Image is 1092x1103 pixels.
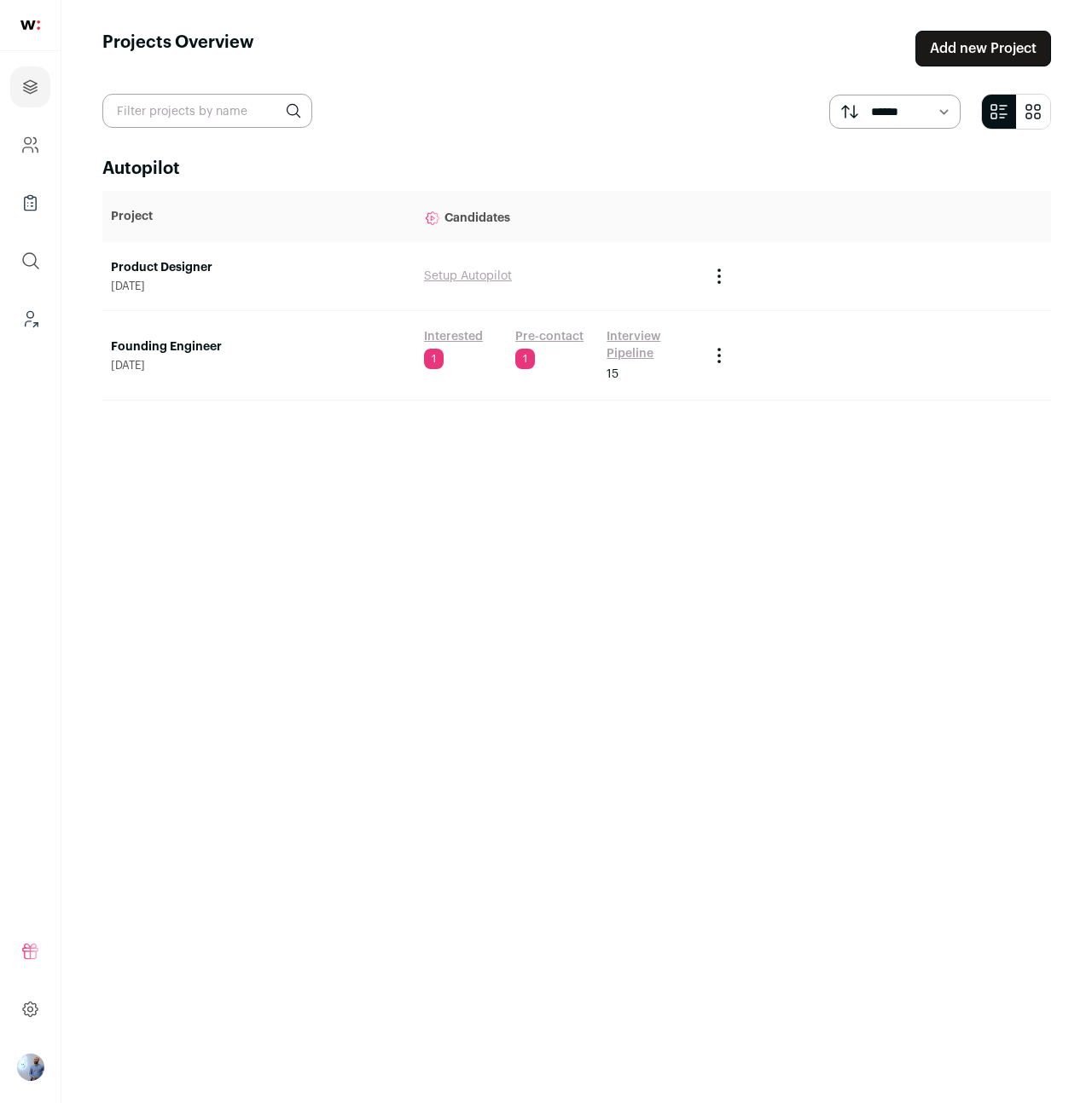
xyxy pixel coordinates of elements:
[20,20,40,30] img: wellfound-shorthand-0d5821cbd27db2630d0214b213865d53afaa358527fdda9d0ea32b1df1b89c2c.svg
[10,66,50,107] a: Projects
[424,199,692,234] p: Candidates
[111,280,407,293] span: [DATE]
[10,182,50,223] a: Company Lists
[709,345,729,366] button: Project Actions
[515,328,584,345] a: Pre-contact
[10,124,50,165] a: Company and ATS Settings
[607,366,619,383] span: 15
[111,359,407,372] span: [DATE]
[17,1054,44,1081] button: Open dropdown
[111,208,407,225] p: Project
[10,298,50,339] a: Leads (Backoffice)
[424,328,483,345] a: Interested
[102,157,1051,181] h2: Autopilot
[515,349,535,369] span: 1
[424,270,512,282] a: Setup Autopilot
[102,94,312,128] input: Filter projects by name
[111,338,407,355] a: Founding Engineer
[17,1054,44,1081] img: 97332-medium_jpg
[709,266,729,286] button: Project Actions
[607,328,691,362] a: Interview Pipeline
[111,259,407,276] a: Product Designer
[102,31,254,66] h1: Projects Overview
[424,349,444,369] span: 1
[915,31,1051,66] a: Add new Project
